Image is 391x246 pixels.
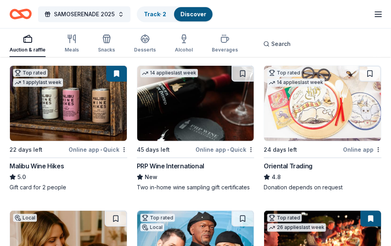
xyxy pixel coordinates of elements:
[65,31,79,57] button: Meals
[180,11,206,17] a: Discover
[10,31,46,57] button: Auction & raffle
[140,223,164,231] div: Local
[13,69,48,77] div: Top rated
[10,161,64,171] div: Malibu Wine Hikes
[137,66,254,141] img: Image for PRP Wine International
[13,214,37,222] div: Local
[13,78,63,87] div: 1 apply last week
[145,172,157,182] span: New
[137,6,213,22] button: Track· 2Discover
[272,172,281,182] span: 4.8
[144,11,166,17] a: Track· 2
[140,69,198,77] div: 14 applies last week
[257,36,297,52] button: Search
[38,6,130,22] button: SAMOSERENADE 2025
[10,183,127,191] div: Gift card for 2 people
[264,145,297,154] div: 24 days left
[267,214,302,222] div: Top rated
[134,47,156,53] div: Desserts
[343,145,381,154] div: Online app
[271,39,291,49] span: Search
[98,31,115,57] button: Snacks
[195,145,254,154] div: Online app Quick
[10,145,42,154] div: 22 days left
[264,183,381,191] div: Donation depends on request
[137,145,170,154] div: 45 days left
[10,65,127,191] a: Image for Malibu Wine HikesTop rated1 applylast week22 days leftOnline app•QuickMalibu Wine Hikes...
[134,31,156,57] button: Desserts
[65,47,79,53] div: Meals
[10,47,46,53] div: Auction & raffle
[98,47,115,53] div: Snacks
[212,47,238,53] div: Beverages
[100,147,102,153] span: •
[212,31,238,57] button: Beverages
[264,65,381,191] a: Image for Oriental TradingTop rated14 applieslast week24 days leftOnline appOriental Trading4.8Do...
[54,10,115,19] span: SAMOSERENADE 2025
[137,183,255,191] div: Two in-home wine sampling gift certificates
[10,66,127,141] img: Image for Malibu Wine Hikes
[227,147,229,153] span: •
[267,223,326,232] div: 26 applies last week
[267,69,302,77] div: Top rated
[69,145,127,154] div: Online app Quick
[175,31,193,57] button: Alcohol
[264,161,312,171] div: Oriental Trading
[10,5,32,23] a: Home
[17,172,26,182] span: 5.0
[137,65,255,191] a: Image for PRP Wine International14 applieslast week45 days leftOnline app•QuickPRP Wine Internati...
[267,78,325,87] div: 14 applies last week
[264,66,381,141] img: Image for Oriental Trading
[137,161,204,171] div: PRP Wine International
[175,47,193,53] div: Alcohol
[140,214,175,222] div: Top rated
